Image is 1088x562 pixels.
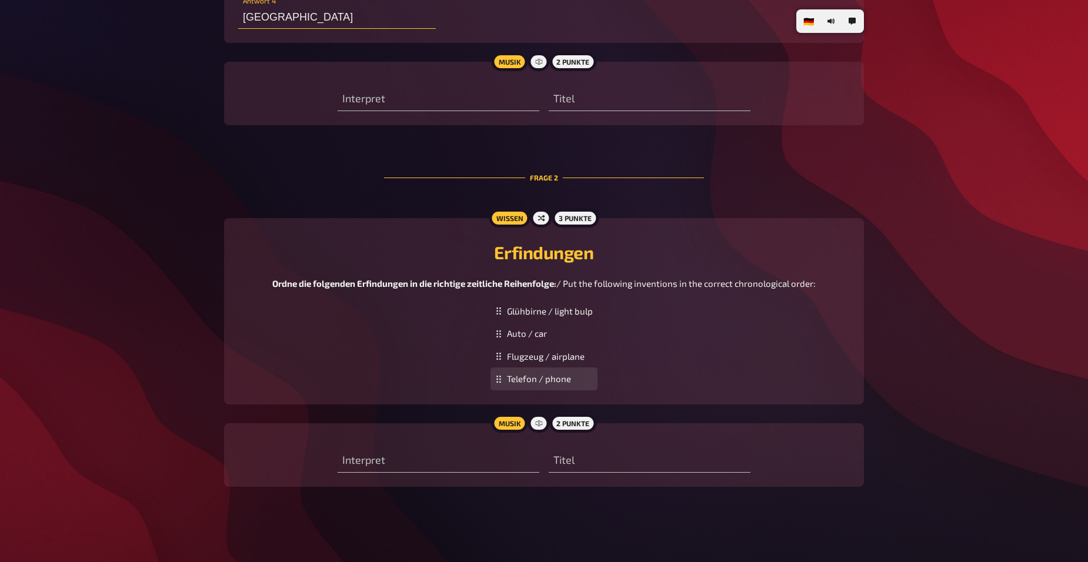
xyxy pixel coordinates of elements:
div: Musik [491,52,528,71]
input: Interpret [338,449,539,473]
div: 2 Punkte [549,414,596,433]
input: Interpret [338,88,539,111]
input: Titel [549,449,750,473]
div: 2 Punkte [549,52,596,71]
input: Titel [549,88,750,111]
div: 3 Punkte [552,209,599,228]
div: Glühbirne / light bulp [490,300,598,323]
span: Ordne die folgenden Erfindungen in die richtige zeitliche Reihenfolge: [272,278,556,289]
li: 🇩🇪 [799,12,819,31]
div: Flugzeug / airplane [490,345,598,368]
h2: Erfindungen [238,242,850,263]
span: / Put the following inventions in the correct chronological order: [556,278,816,289]
div: Frage 2 [384,144,704,211]
div: Telefon / phone [490,367,598,390]
div: Wissen [489,209,530,228]
div: Musik [491,414,528,433]
div: Auto / car [490,322,598,345]
input: Antwort 4 [238,5,436,29]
